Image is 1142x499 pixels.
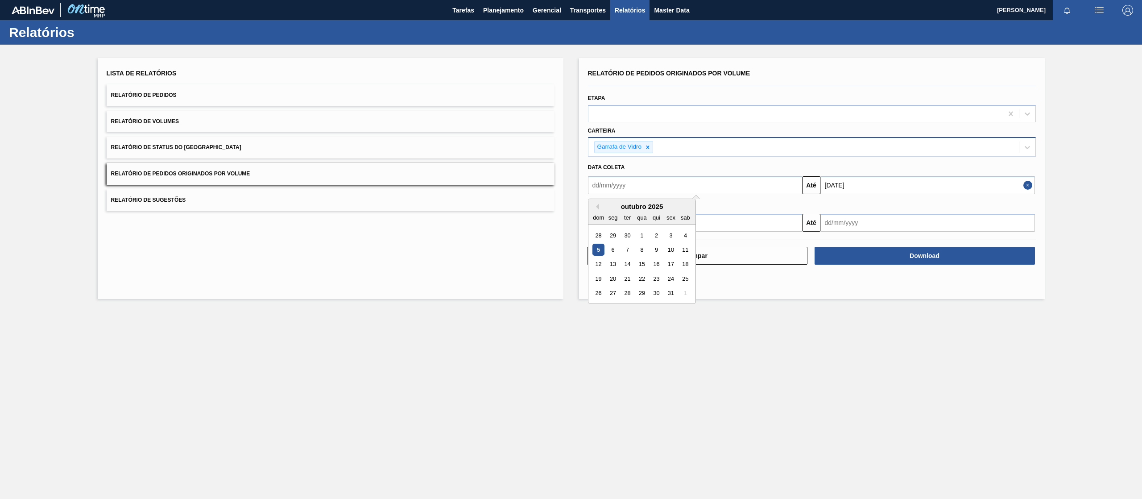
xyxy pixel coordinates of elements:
div: Choose quarta-feira, 8 de outubro de 2025 [636,244,648,256]
h1: Relatórios [9,27,167,37]
div: Choose domingo, 5 de outubro de 2025 [592,244,604,256]
div: Choose domingo, 28 de setembro de 2025 [592,229,604,241]
div: Choose quarta-feira, 22 de outubro de 2025 [636,273,648,285]
button: Relatório de Pedidos Originados por Volume [107,163,554,185]
button: Relatório de Volumes [107,111,554,133]
div: Choose terça-feira, 21 de outubro de 2025 [621,273,633,285]
div: Choose terça-feira, 28 de outubro de 2025 [621,287,633,299]
div: Choose quinta-feira, 2 de outubro de 2025 [650,229,662,241]
div: Choose sexta-feira, 17 de outubro de 2025 [665,258,677,270]
input: dd/mm/yyyy [588,176,803,194]
div: qui [650,212,662,224]
div: Choose segunda-feira, 20 de outubro de 2025 [607,273,619,285]
button: Previous Month [593,204,599,210]
button: Relatório de Sugestões [107,189,554,211]
div: outubro 2025 [588,203,695,210]
div: Choose sexta-feira, 10 de outubro de 2025 [665,244,677,256]
div: Choose domingo, 12 de outubro de 2025 [592,258,604,270]
span: Relatório de Pedidos Originados por Volume [111,170,250,177]
span: Relatório de Status do [GEOGRAPHIC_DATA] [111,144,241,150]
div: Choose quinta-feira, 16 de outubro de 2025 [650,258,662,270]
div: Choose sexta-feira, 3 de outubro de 2025 [665,229,677,241]
div: Choose quinta-feira, 30 de outubro de 2025 [650,287,662,299]
span: Relatórios [615,5,645,16]
div: Choose sábado, 4 de outubro de 2025 [679,229,691,241]
div: Choose terça-feira, 7 de outubro de 2025 [621,244,633,256]
div: Choose sábado, 25 de outubro de 2025 [679,273,691,285]
img: Logout [1122,5,1133,16]
input: dd/mm/yyyy [820,214,1035,232]
label: Carteira [588,128,616,134]
div: Choose sexta-feira, 31 de outubro de 2025 [665,287,677,299]
div: dom [592,212,604,224]
button: Close [1023,176,1035,194]
span: Relatório de Pedidos [111,92,177,98]
button: Relatório de Pedidos [107,84,554,106]
span: Lista de Relatórios [107,70,177,77]
div: Choose segunda-feira, 27 de outubro de 2025 [607,287,619,299]
div: Choose sábado, 18 de outubro de 2025 [679,258,691,270]
span: Master Data [654,5,689,16]
div: Choose domingo, 19 de outubro de 2025 [592,273,604,285]
div: Choose segunda-feira, 6 de outubro de 2025 [607,244,619,256]
div: Choose sexta-feira, 24 de outubro de 2025 [665,273,677,285]
span: Relatório de Volumes [111,118,179,125]
span: Relatório de Sugestões [111,197,186,203]
span: Planejamento [483,5,524,16]
span: Gerencial [533,5,561,16]
div: Not available sábado, 1 de novembro de 2025 [679,287,691,299]
div: sab [679,212,691,224]
span: Tarefas [452,5,474,16]
div: month 2025-10 [591,228,692,300]
div: Choose quarta-feira, 1 de outubro de 2025 [636,229,648,241]
span: Relatório de Pedidos Originados por Volume [588,70,750,77]
div: sex [665,212,677,224]
div: Choose quinta-feira, 9 de outubro de 2025 [650,244,662,256]
div: Choose quarta-feira, 29 de outubro de 2025 [636,287,648,299]
div: qua [636,212,648,224]
button: Até [803,176,820,194]
img: userActions [1094,5,1105,16]
div: Choose terça-feira, 30 de setembro de 2025 [621,229,633,241]
button: Limpar [587,247,807,265]
div: Choose terça-feira, 14 de outubro de 2025 [621,258,633,270]
div: Choose sábado, 11 de outubro de 2025 [679,244,691,256]
div: Choose quinta-feira, 23 de outubro de 2025 [650,273,662,285]
button: Notificações [1053,4,1081,17]
div: seg [607,212,619,224]
input: dd/mm/yyyy [820,176,1035,194]
div: Choose domingo, 26 de outubro de 2025 [592,287,604,299]
span: Data coleta [588,164,625,170]
div: Garrafa de Vidro [595,141,643,153]
label: Etapa [588,95,605,101]
div: Choose quarta-feira, 15 de outubro de 2025 [636,258,648,270]
button: Até [803,214,820,232]
div: Choose segunda-feira, 13 de outubro de 2025 [607,258,619,270]
div: Choose segunda-feira, 29 de setembro de 2025 [607,229,619,241]
button: Download [815,247,1035,265]
button: Relatório de Status do [GEOGRAPHIC_DATA] [107,137,554,158]
div: ter [621,212,633,224]
img: TNhmsLtSVTkK8tSr43FrP2fwEKptu5GPRR3wAAAABJRU5ErkJggg== [12,6,54,14]
span: Transportes [570,5,606,16]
